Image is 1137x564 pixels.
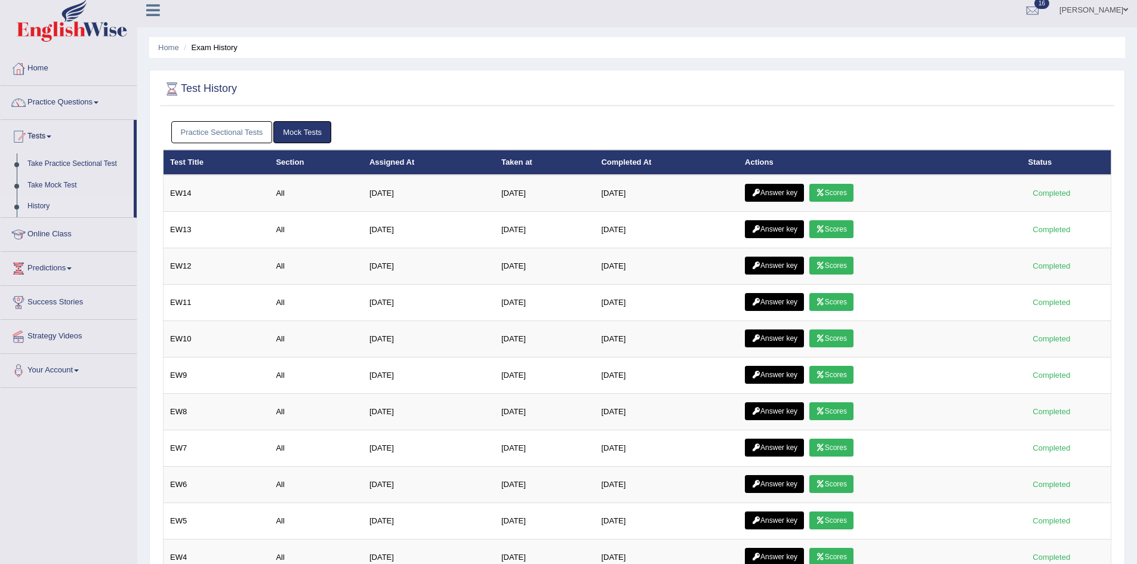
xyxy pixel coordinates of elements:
td: EW14 [164,175,270,212]
th: Taken at [495,150,594,175]
a: Answer key [745,366,804,384]
td: All [269,503,363,540]
div: Completed [1028,260,1075,272]
td: EW9 [164,357,270,394]
td: [DATE] [594,175,738,212]
td: EW11 [164,285,270,321]
a: Predictions [1,252,137,282]
td: All [269,175,363,212]
div: Completed [1028,405,1075,418]
td: [DATE] [495,357,594,394]
td: [DATE] [363,430,495,467]
a: Practice Questions [1,86,137,116]
a: Answer key [745,293,804,311]
a: Online Class [1,218,137,248]
div: Completed [1028,187,1075,199]
td: [DATE] [363,503,495,540]
td: [DATE] [594,467,738,503]
td: [DATE] [594,357,738,394]
div: Completed [1028,551,1075,563]
a: Answer key [745,329,804,347]
td: [DATE] [363,285,495,321]
td: All [269,248,363,285]
th: Section [269,150,363,175]
td: [DATE] [594,394,738,430]
td: [DATE] [495,503,594,540]
td: [DATE] [594,503,738,540]
td: [DATE] [594,321,738,357]
th: Assigned At [363,150,495,175]
a: Answer key [745,184,804,202]
td: EW7 [164,430,270,467]
td: All [269,467,363,503]
a: Scores [809,366,853,384]
a: Scores [809,257,853,275]
a: Scores [809,220,853,238]
td: [DATE] [495,394,594,430]
td: [DATE] [495,321,594,357]
li: Exam History [181,42,238,53]
a: Answer key [745,220,804,238]
td: [DATE] [594,430,738,467]
a: Home [1,52,137,82]
td: All [269,430,363,467]
th: Status [1022,150,1111,175]
a: Scores [809,511,853,529]
a: Your Account [1,354,137,384]
a: Home [158,43,179,52]
td: EW5 [164,503,270,540]
a: Answer key [745,511,804,529]
td: [DATE] [495,467,594,503]
a: Strategy Videos [1,320,137,350]
td: [DATE] [363,394,495,430]
td: EW6 [164,467,270,503]
td: [DATE] [363,175,495,212]
a: Scores [809,184,853,202]
td: All [269,321,363,357]
a: History [22,196,134,217]
td: [DATE] [363,467,495,503]
a: Scores [809,475,853,493]
th: Test Title [164,150,270,175]
a: Answer key [745,402,804,420]
a: Tests [1,120,134,150]
td: EW8 [164,394,270,430]
td: EW12 [164,248,270,285]
td: [DATE] [495,285,594,321]
div: Completed [1028,332,1075,345]
td: [DATE] [594,248,738,285]
div: Completed [1028,369,1075,381]
div: Completed [1028,223,1075,236]
td: [DATE] [363,357,495,394]
td: [DATE] [495,430,594,467]
div: Completed [1028,442,1075,454]
td: All [269,212,363,248]
a: Answer key [745,475,804,493]
a: Mock Tests [273,121,331,143]
td: [DATE] [363,248,495,285]
td: [DATE] [594,285,738,321]
div: Completed [1028,296,1075,309]
td: [DATE] [363,212,495,248]
a: Scores [809,439,853,457]
th: Actions [738,150,1021,175]
td: EW10 [164,321,270,357]
a: Answer key [745,439,804,457]
a: Practice Sectional Tests [171,121,273,143]
td: [DATE] [495,175,594,212]
div: Completed [1028,478,1075,491]
a: Take Mock Test [22,175,134,196]
a: Answer key [745,257,804,275]
td: EW13 [164,212,270,248]
a: Scores [809,402,853,420]
h2: Test History [163,80,237,98]
td: All [269,357,363,394]
td: [DATE] [495,248,594,285]
td: [DATE] [594,212,738,248]
td: All [269,285,363,321]
td: [DATE] [363,321,495,357]
a: Take Practice Sectional Test [22,153,134,175]
td: All [269,394,363,430]
a: Success Stories [1,286,137,316]
a: Scores [809,329,853,347]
